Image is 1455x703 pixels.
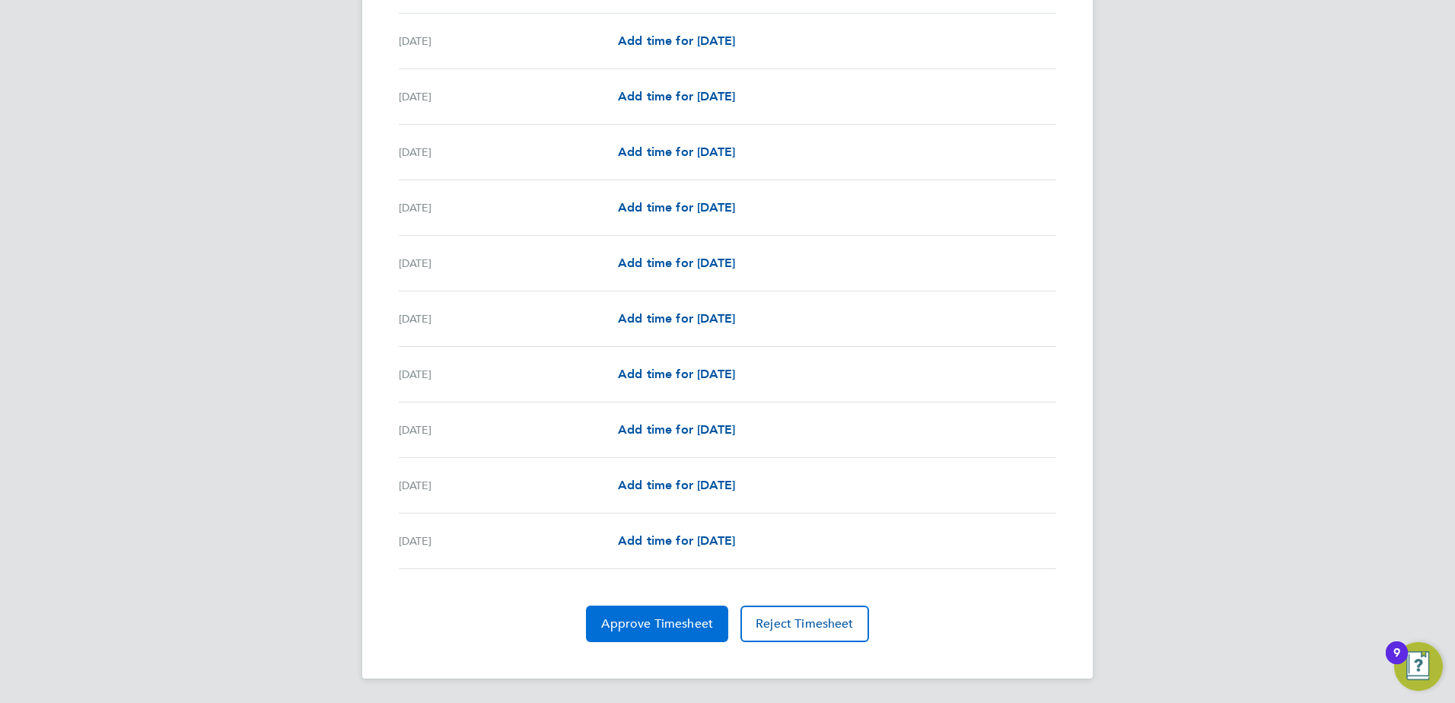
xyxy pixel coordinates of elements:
[618,311,735,326] span: Add time for [DATE]
[618,145,735,159] span: Add time for [DATE]
[618,200,735,215] span: Add time for [DATE]
[399,199,618,217] div: [DATE]
[618,476,735,495] a: Add time for [DATE]
[586,606,728,642] button: Approve Timesheet
[756,616,854,631] span: Reject Timesheet
[618,533,735,548] span: Add time for [DATE]
[618,143,735,161] a: Add time for [DATE]
[618,87,735,106] a: Add time for [DATE]
[399,532,618,550] div: [DATE]
[618,256,735,270] span: Add time for [DATE]
[399,310,618,328] div: [DATE]
[399,143,618,161] div: [DATE]
[618,367,735,381] span: Add time for [DATE]
[618,199,735,217] a: Add time for [DATE]
[1394,642,1443,691] button: Open Resource Center, 9 new notifications
[399,254,618,272] div: [DATE]
[601,616,713,631] span: Approve Timesheet
[618,532,735,550] a: Add time for [DATE]
[399,421,618,439] div: [DATE]
[399,32,618,50] div: [DATE]
[618,365,735,383] a: Add time for [DATE]
[618,478,735,492] span: Add time for [DATE]
[399,87,618,106] div: [DATE]
[618,33,735,48] span: Add time for [DATE]
[618,254,735,272] a: Add time for [DATE]
[399,365,618,383] div: [DATE]
[399,476,618,495] div: [DATE]
[618,89,735,103] span: Add time for [DATE]
[1393,653,1400,673] div: 9
[618,310,735,328] a: Add time for [DATE]
[618,421,735,439] a: Add time for [DATE]
[618,32,735,50] a: Add time for [DATE]
[618,422,735,437] span: Add time for [DATE]
[740,606,869,642] button: Reject Timesheet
